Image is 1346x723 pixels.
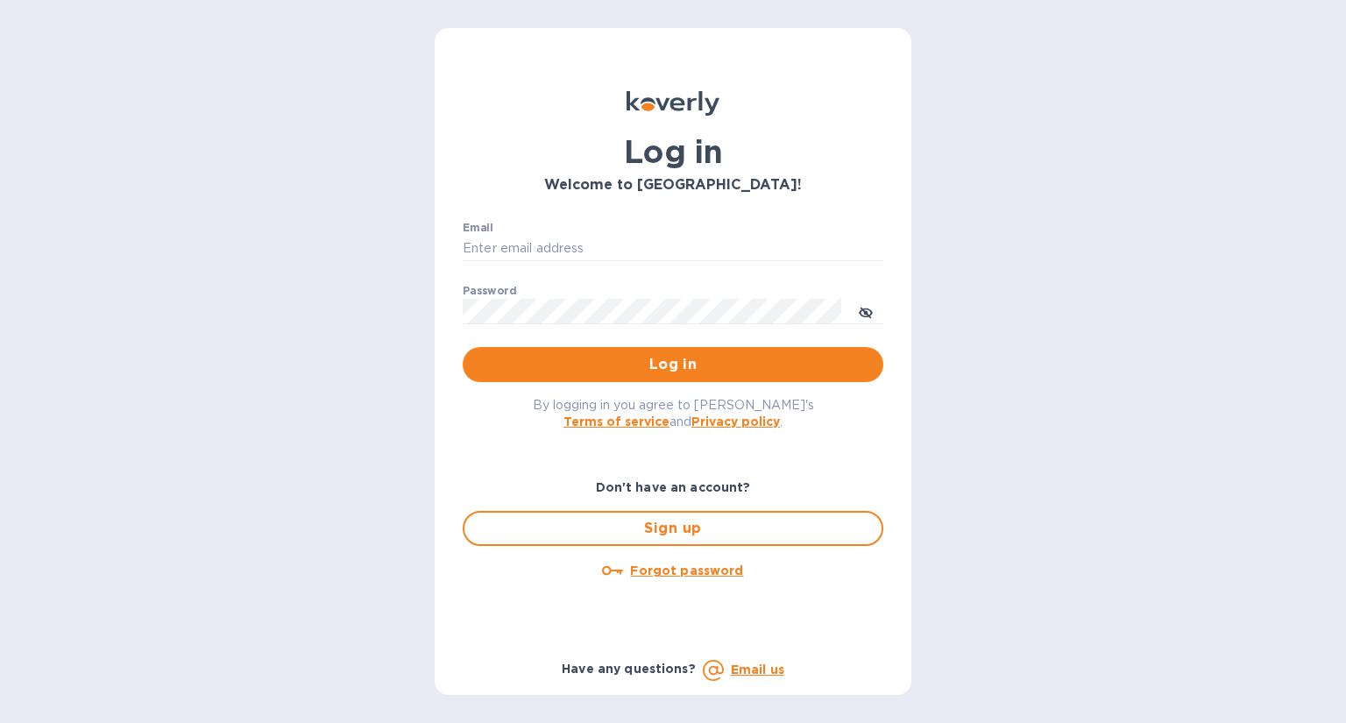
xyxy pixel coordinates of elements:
[463,177,883,194] h3: Welcome to [GEOGRAPHIC_DATA]!
[463,133,883,170] h1: Log in
[463,347,883,382] button: Log in
[562,662,696,676] b: Have any questions?
[596,480,751,494] b: Don't have an account?
[477,354,869,375] span: Log in
[563,415,669,429] a: Terms of service
[463,236,883,262] input: Enter email address
[627,91,719,116] img: Koverly
[463,223,493,233] label: Email
[463,511,883,546] button: Sign up
[848,294,883,329] button: toggle password visibility
[691,415,780,429] a: Privacy policy
[630,564,743,578] u: Forgot password
[463,286,516,296] label: Password
[533,398,814,429] span: By logging in you agree to [PERSON_NAME]'s and .
[731,663,784,677] a: Email us
[478,518,868,539] span: Sign up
